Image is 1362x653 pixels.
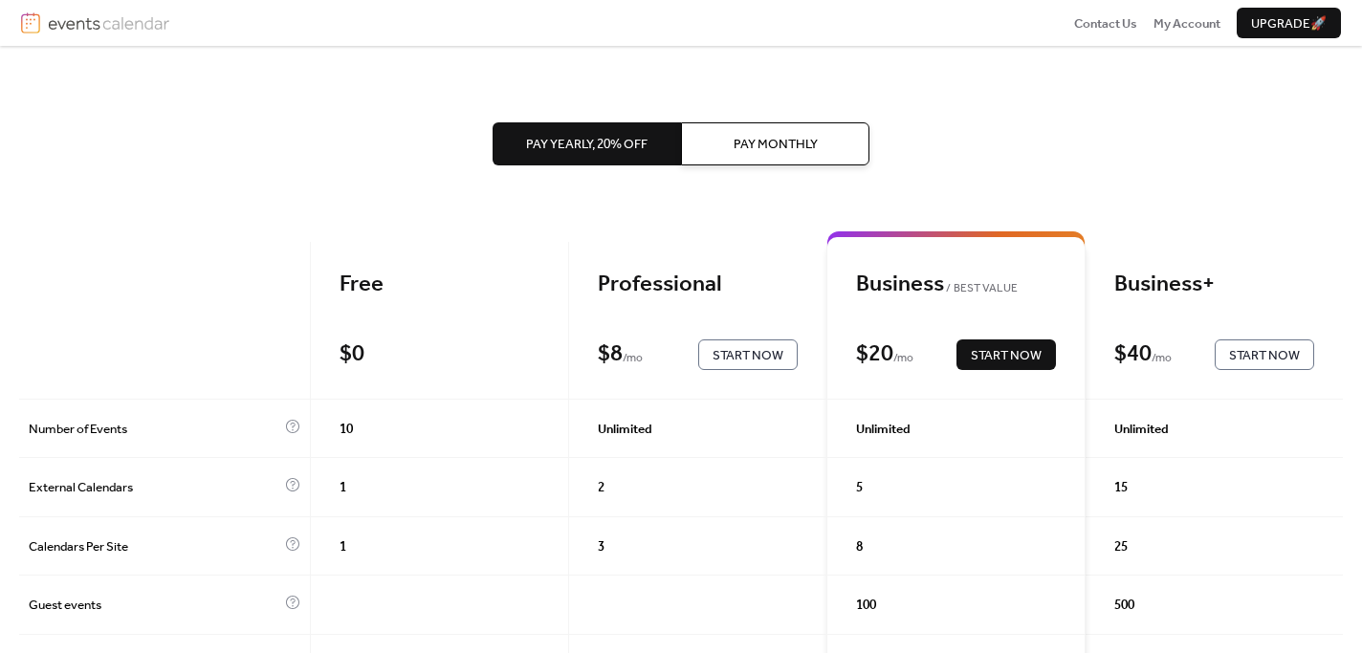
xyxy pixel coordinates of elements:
span: 1 [340,478,346,497]
span: 500 [1114,596,1134,615]
span: Contact Us [1074,14,1137,33]
span: 8 [856,537,863,556]
span: Unlimited [856,420,911,439]
span: Number of Events [29,420,280,439]
span: Start Now [971,346,1042,365]
span: BEST VALUE [944,279,1018,298]
button: Pay Monthly [681,122,869,164]
button: Pay Yearly, 20% off [493,122,681,164]
div: Business [856,271,1056,299]
img: logotype [48,12,169,33]
span: 5 [856,478,863,497]
div: $ 20 [856,340,893,369]
button: Start Now [956,339,1056,370]
span: 100 [856,596,876,615]
span: 3 [598,537,604,556]
button: Start Now [1215,339,1314,370]
span: Start Now [713,346,783,365]
span: My Account [1153,14,1220,33]
span: 10 [340,420,353,439]
div: $ 0 [340,340,364,369]
span: Pay Yearly, 20% off [526,135,648,154]
span: 25 [1114,537,1128,556]
span: Unlimited [598,420,652,439]
a: My Account [1153,13,1220,33]
span: 15 [1114,478,1128,497]
span: Start Now [1229,346,1300,365]
span: Pay Monthly [734,135,818,154]
div: $ 40 [1114,340,1152,369]
span: External Calendars [29,478,280,497]
img: logo [21,12,40,33]
span: Calendars Per Site [29,537,280,556]
div: Business+ [1114,271,1314,299]
div: Free [340,271,539,299]
span: Unlimited [1114,420,1169,439]
button: Upgrade🚀 [1237,8,1341,38]
span: / mo [623,349,643,368]
span: 1 [340,537,346,556]
span: 2 [598,478,604,497]
div: Professional [598,271,798,299]
a: Contact Us [1074,13,1137,33]
span: / mo [893,349,913,368]
button: Start Now [698,339,798,370]
span: Upgrade 🚀 [1251,14,1327,33]
span: Guest events [29,596,280,615]
div: $ 8 [598,340,623,369]
span: / mo [1152,349,1172,368]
